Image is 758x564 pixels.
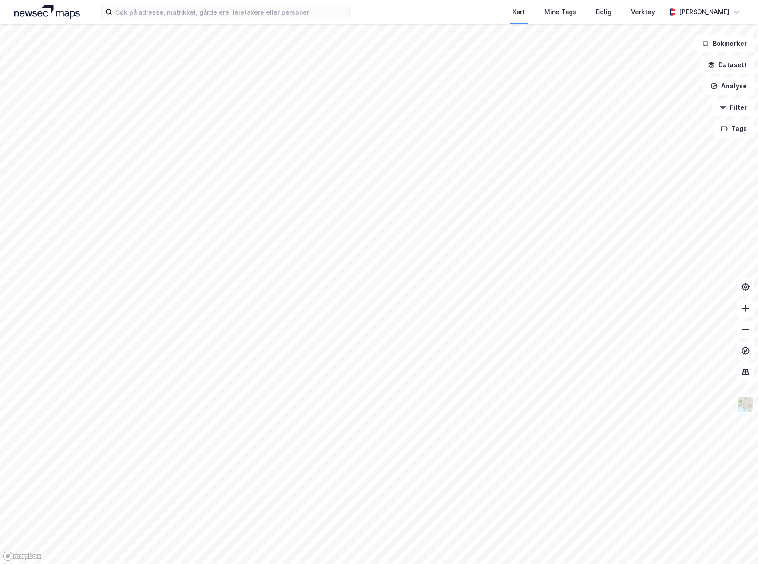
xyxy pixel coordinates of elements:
[512,7,525,17] div: Kart
[596,7,611,17] div: Bolig
[631,7,655,17] div: Verktøy
[544,7,576,17] div: Mine Tags
[679,7,730,17] div: [PERSON_NAME]
[714,521,758,564] iframe: Chat Widget
[14,5,80,19] img: logo.a4113a55bc3d86da70a041830d287a7e.svg
[112,5,349,19] input: Søk på adresse, matrikkel, gårdeiere, leietakere eller personer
